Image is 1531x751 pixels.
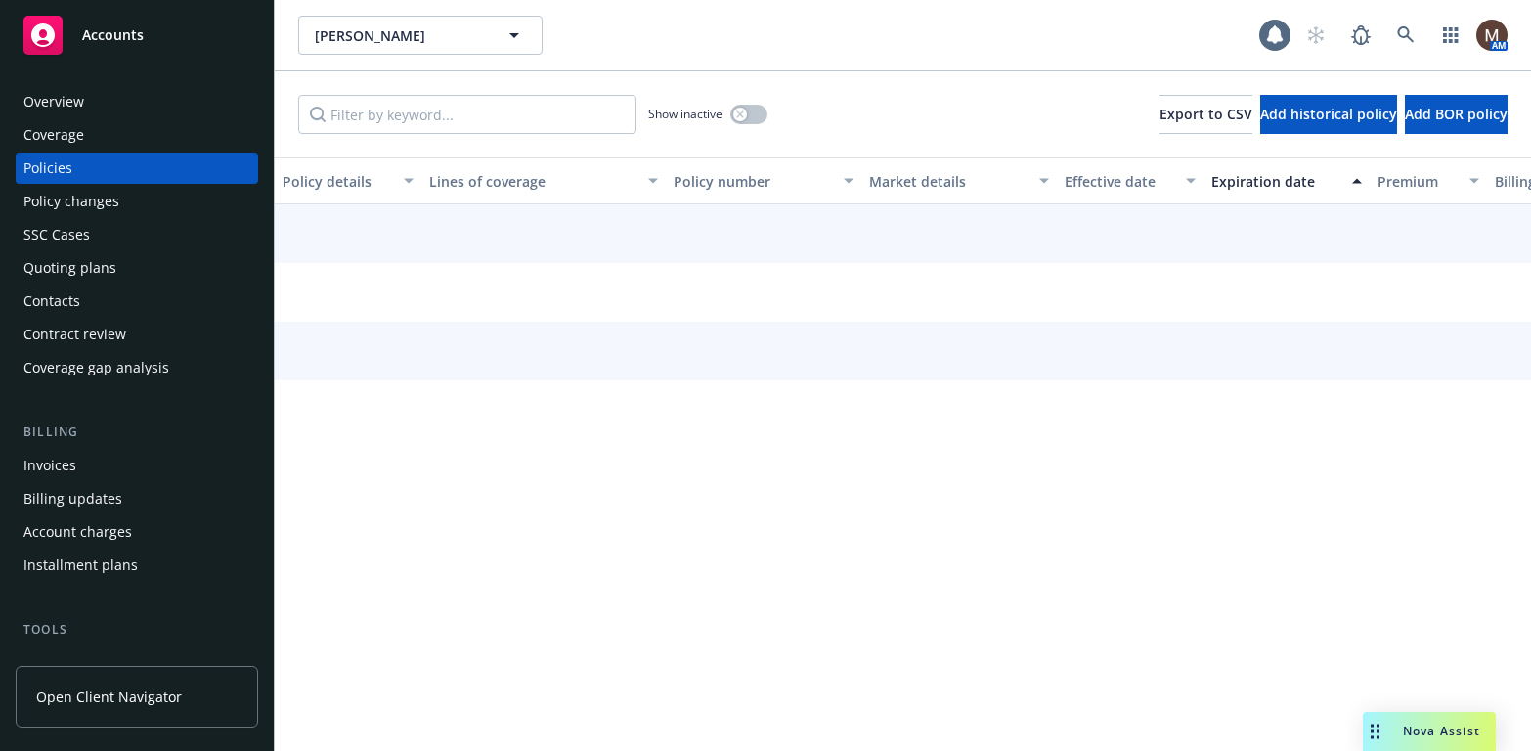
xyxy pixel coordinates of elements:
[1203,157,1370,204] button: Expiration date
[1405,105,1508,123] span: Add BOR policy
[861,157,1057,204] button: Market details
[16,8,258,63] a: Accounts
[23,286,80,317] div: Contacts
[82,27,144,43] span: Accounts
[1057,157,1203,204] button: Effective date
[1159,95,1252,134] button: Export to CSV
[648,106,722,122] span: Show inactive
[16,550,258,581] a: Installment plans
[1260,95,1397,134] button: Add historical policy
[23,516,132,548] div: Account charges
[16,516,258,548] a: Account charges
[1431,16,1470,55] a: Switch app
[16,352,258,383] a: Coverage gap analysis
[1341,16,1380,55] a: Report a Bug
[16,450,258,481] a: Invoices
[23,319,126,350] div: Contract review
[1378,171,1458,192] div: Premium
[1403,723,1480,739] span: Nova Assist
[23,186,119,217] div: Policy changes
[16,186,258,217] a: Policy changes
[1363,712,1387,751] div: Drag to move
[23,119,84,151] div: Coverage
[16,319,258,350] a: Contract review
[23,647,107,679] div: Manage files
[1370,157,1487,204] button: Premium
[1065,171,1174,192] div: Effective date
[23,352,169,383] div: Coverage gap analysis
[275,157,421,204] button: Policy details
[1260,105,1397,123] span: Add historical policy
[16,483,258,514] a: Billing updates
[16,219,258,250] a: SSC Cases
[298,95,636,134] input: Filter by keyword...
[16,153,258,184] a: Policies
[1476,20,1508,51] img: photo
[23,550,138,581] div: Installment plans
[16,252,258,284] a: Quoting plans
[1296,16,1335,55] a: Start snowing
[666,157,861,204] button: Policy number
[16,620,258,640] div: Tools
[674,171,832,192] div: Policy number
[16,119,258,151] a: Coverage
[298,16,543,55] button: [PERSON_NAME]
[23,252,116,284] div: Quoting plans
[16,647,258,679] a: Manage files
[16,86,258,117] a: Overview
[421,157,666,204] button: Lines of coverage
[869,171,1028,192] div: Market details
[429,171,636,192] div: Lines of coverage
[36,686,182,707] span: Open Client Navigator
[1211,171,1340,192] div: Expiration date
[16,422,258,442] div: Billing
[23,153,72,184] div: Policies
[1405,95,1508,134] button: Add BOR policy
[16,286,258,317] a: Contacts
[1363,712,1496,751] button: Nova Assist
[23,483,122,514] div: Billing updates
[23,450,76,481] div: Invoices
[1386,16,1425,55] a: Search
[23,86,84,117] div: Overview
[23,219,90,250] div: SSC Cases
[1159,105,1252,123] span: Export to CSV
[315,25,484,46] span: [PERSON_NAME]
[283,171,392,192] div: Policy details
